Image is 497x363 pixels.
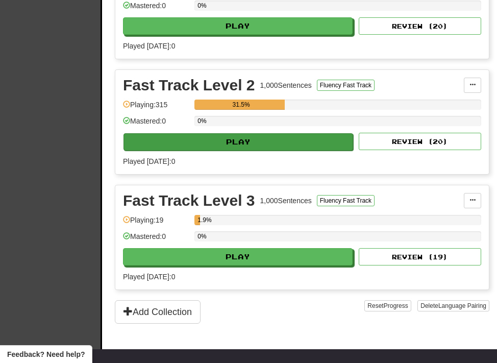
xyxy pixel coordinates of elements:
[359,133,481,150] button: Review (20)
[317,195,375,206] button: Fluency Fast Track
[197,100,285,110] div: 31.5%
[123,157,175,165] span: Played [DATE]: 0
[115,300,201,324] button: Add Collection
[7,349,85,359] span: Open feedback widget
[197,215,200,225] div: 1.9%
[123,17,353,35] button: Play
[123,42,175,50] span: Played [DATE]: 0
[123,78,255,93] div: Fast Track Level 2
[123,133,353,151] button: Play
[123,273,175,281] span: Played [DATE]: 0
[123,193,255,208] div: Fast Track Level 3
[123,100,189,116] div: Playing: 315
[359,248,481,265] button: Review (19)
[384,302,408,309] span: Progress
[417,300,489,311] button: DeleteLanguage Pairing
[123,215,189,232] div: Playing: 19
[260,80,312,90] div: 1,000 Sentences
[123,116,189,133] div: Mastered: 0
[317,80,375,91] button: Fluency Fast Track
[123,1,189,17] div: Mastered: 0
[364,300,411,311] button: ResetProgress
[123,248,353,265] button: Play
[438,302,486,309] span: Language Pairing
[260,196,312,206] div: 1,000 Sentences
[359,17,481,35] button: Review (20)
[123,231,189,248] div: Mastered: 0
